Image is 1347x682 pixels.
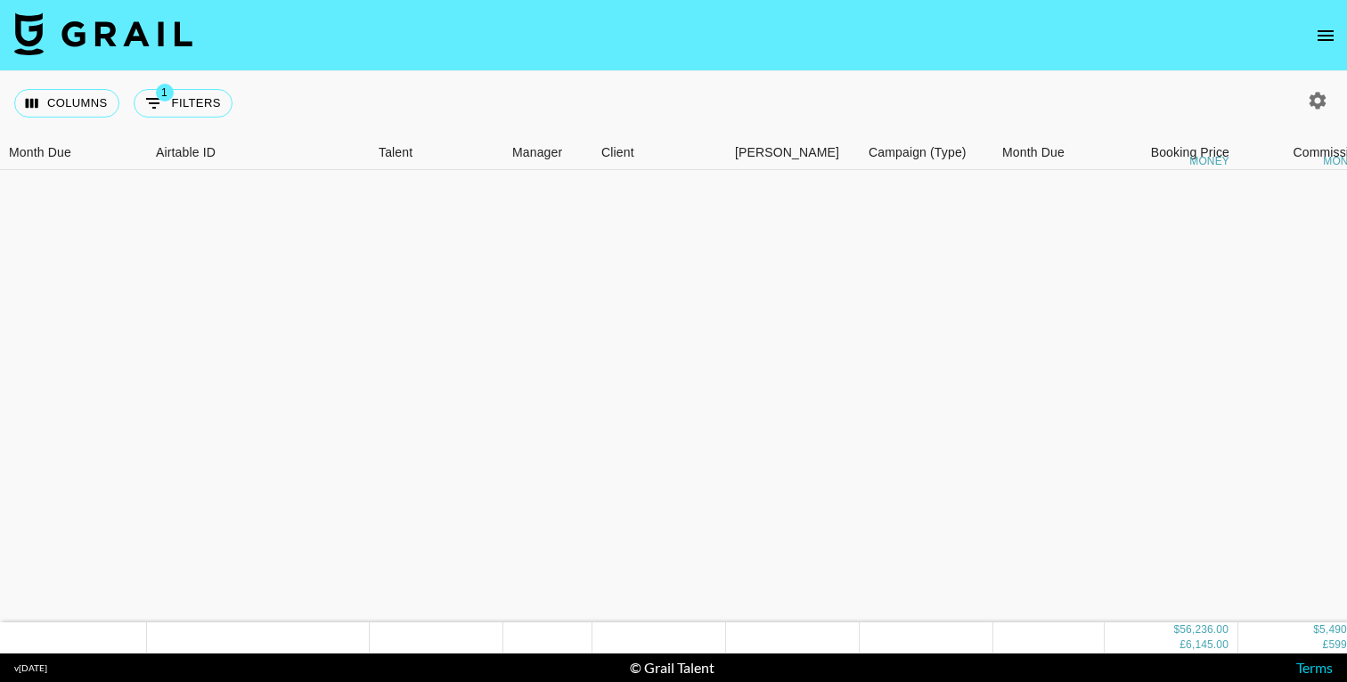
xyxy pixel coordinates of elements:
[869,135,967,170] div: Campaign (Type)
[503,135,592,170] div: Manager
[14,12,192,55] img: Grail Talent
[1151,135,1229,170] div: Booking Price
[1180,637,1186,653] div: £
[1189,156,1229,166] div: money
[147,135,370,170] div: Airtable ID
[156,84,174,101] span: 1
[993,135,1105,170] div: Month Due
[1323,637,1329,653] div: £
[156,135,216,170] div: Airtable ID
[1186,637,1229,653] div: 6,145.00
[860,135,993,170] div: Campaign (Type)
[601,135,634,170] div: Client
[735,135,839,170] div: [PERSON_NAME]
[134,89,233,118] button: Show filters
[1296,659,1333,676] a: Terms
[1313,622,1319,637] div: $
[14,662,47,674] div: v [DATE]
[1173,622,1180,637] div: $
[1308,18,1343,53] button: open drawer
[630,659,714,677] div: © Grail Talent
[9,135,71,170] div: Month Due
[726,135,860,170] div: Booker
[379,135,412,170] div: Talent
[370,135,503,170] div: Talent
[592,135,726,170] div: Client
[1002,135,1065,170] div: Month Due
[512,135,562,170] div: Manager
[1180,622,1229,637] div: 56,236.00
[14,89,119,118] button: Select columns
